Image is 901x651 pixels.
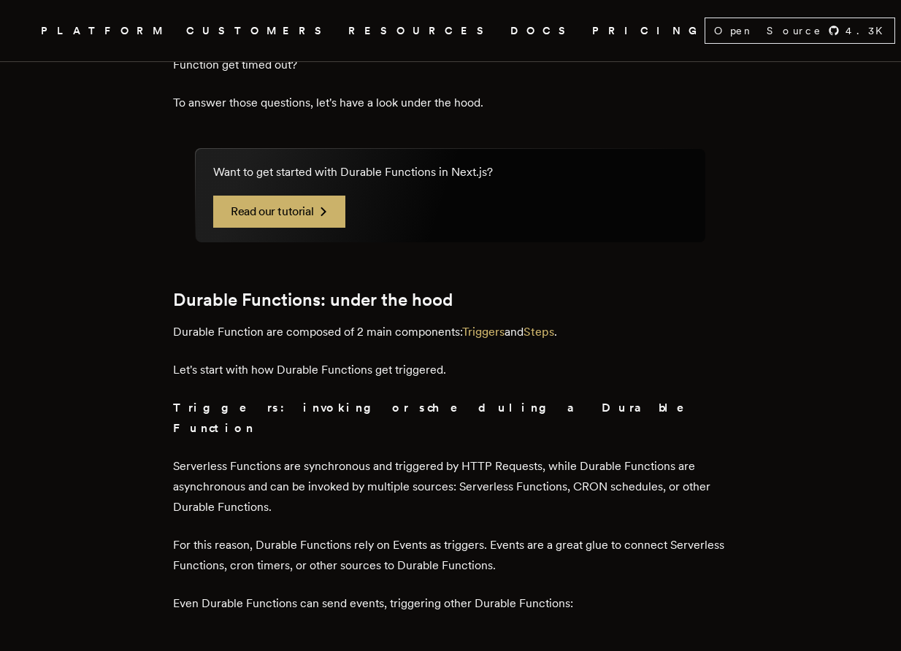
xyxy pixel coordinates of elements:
button: PLATFORM [41,22,169,40]
p: Want to get started with Durable Functions in Next.js? [213,163,493,181]
a: DOCS [510,22,575,40]
a: CUSTOMERS [186,22,331,40]
a: PRICING [592,22,705,40]
p: Durable Function are composed of 2 main components: and . [173,322,728,342]
a: Triggers [462,325,505,339]
p: Let's start with how Durable Functions get triggered. [173,360,728,380]
span: Open Source [714,23,822,38]
p: For this reason, Durable Functions rely on Events as triggers. Events are a great glue to connect... [173,535,728,576]
button: RESOURCES [348,22,493,40]
span: 4.3 K [846,23,892,38]
a: Read our tutorial [213,196,345,228]
strong: Triggers: invoking or scheduling a Durable Function [173,401,705,435]
p: Even Durable Functions can send events, triggering other Durable Functions: [173,593,728,614]
p: Serverless Functions are synchronous and triggered by HTTP Requests, while Durable Functions are ... [173,456,728,517]
h2: Durable Functions: under the hood [173,290,728,310]
p: To answer those questions, let's have a look under the hood. [173,93,728,113]
a: Steps [524,325,554,339]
